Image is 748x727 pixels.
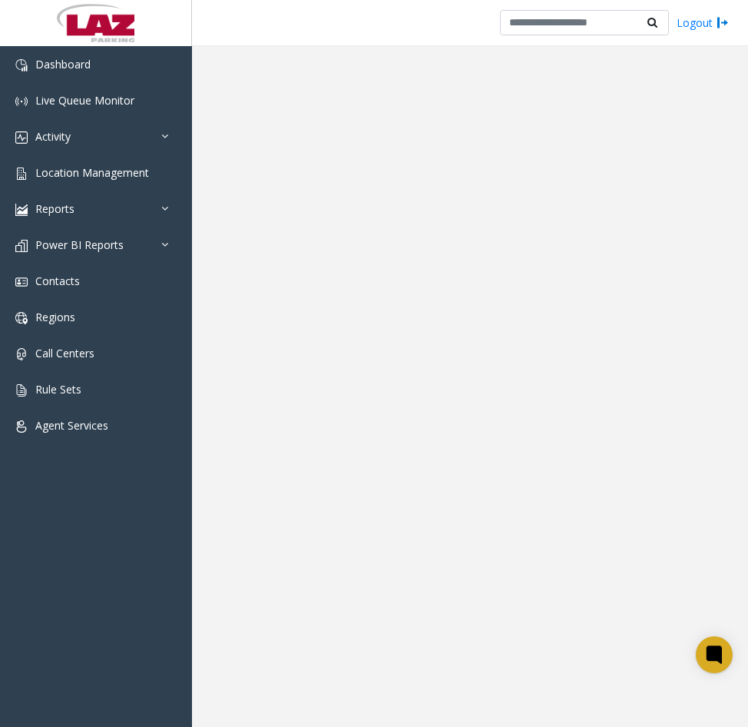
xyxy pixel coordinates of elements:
span: Power BI Reports [35,237,124,252]
span: Live Queue Monitor [35,93,134,108]
img: 'icon' [15,95,28,108]
span: Reports [35,201,74,216]
span: Call Centers [35,346,94,360]
img: 'icon' [15,131,28,144]
img: 'icon' [15,348,28,360]
img: 'icon' [15,59,28,71]
img: 'icon' [15,168,28,180]
span: Contacts [35,274,80,288]
a: Logout [677,15,729,31]
img: 'icon' [15,240,28,252]
span: Agent Services [35,418,108,433]
span: Activity [35,129,71,144]
span: Dashboard [35,57,91,71]
img: 'icon' [15,420,28,433]
span: Location Management [35,165,149,180]
img: logout [717,15,729,31]
img: 'icon' [15,384,28,397]
img: 'icon' [15,276,28,288]
img: 'icon' [15,204,28,216]
span: Rule Sets [35,382,81,397]
span: Regions [35,310,75,324]
img: 'icon' [15,312,28,324]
